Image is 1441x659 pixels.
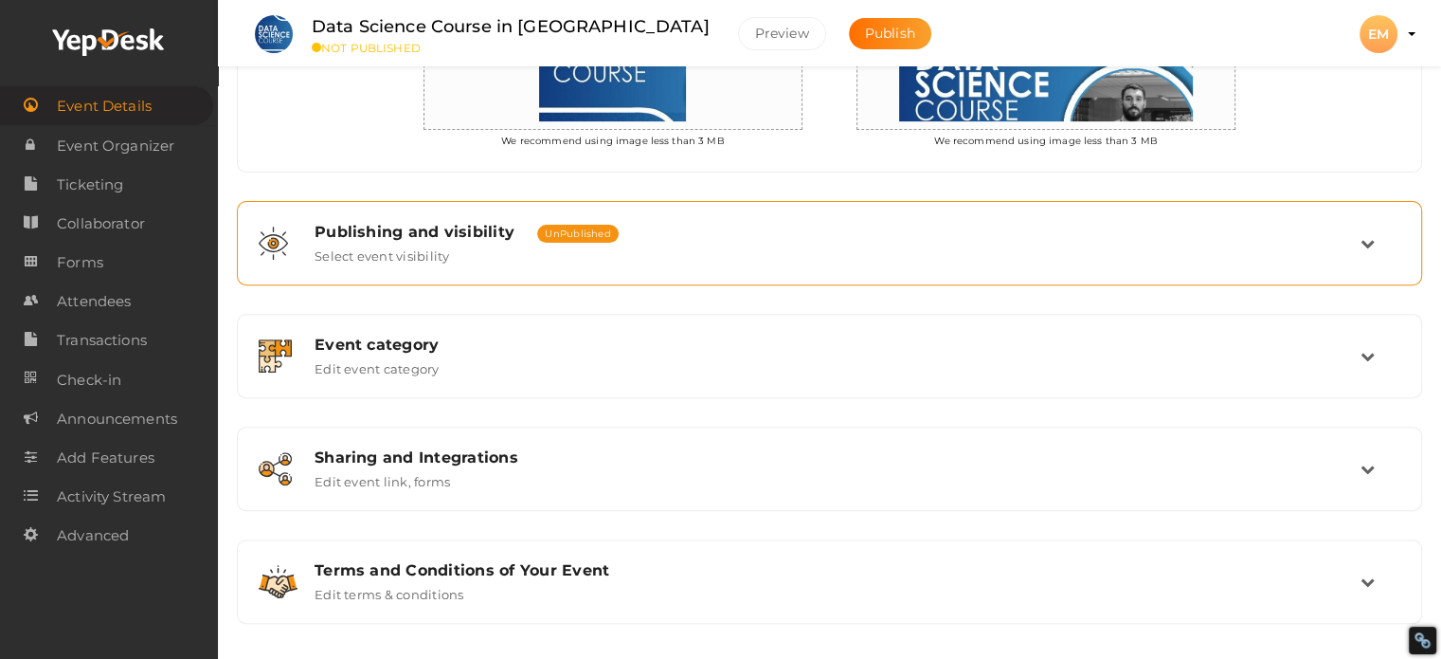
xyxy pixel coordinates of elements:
div: Sharing and Integrations [315,448,1360,467]
a: Terms and Conditions of Your Event Edit terms & conditions [247,588,1412,606]
label: Edit terms & conditions [315,579,464,602]
img: handshake.svg [259,565,297,598]
button: EM [1354,14,1403,54]
img: TJYNSW9L_small.jpeg [255,15,293,53]
a: Event category Edit event category [247,362,1412,380]
div: Event category [315,336,1360,354]
profile-pic: EM [1360,26,1397,43]
img: category.svg [259,339,292,373]
span: Publishing and visibility [315,223,514,241]
div: EM [1360,15,1397,53]
a: Sharing and Integrations Edit event link, forms [247,475,1412,493]
img: sharing.svg [259,452,292,485]
span: Announcements [57,400,177,438]
label: Select event visibility [315,241,450,264]
label: Edit event category [315,354,440,376]
span: Ticketing [57,166,123,204]
span: Add Features [57,439,154,477]
small: NOT PUBLISHED [312,41,710,55]
span: Event Organizer [57,127,174,165]
span: Forms [57,244,103,282]
span: Attendees [57,283,131,320]
p: We recommend using image less than 3 MB [844,130,1249,148]
div: Terms and Conditions of Your Event [315,561,1360,579]
button: Publish [849,18,931,49]
span: UnPublished [537,225,619,243]
span: Activity Stream [57,478,166,516]
div: Restore Info Box &#10;&#10;NoFollow Info:&#10; META-Robots NoFollow: &#09;true&#10; META-Robots N... [1414,632,1432,650]
button: Preview [738,17,826,50]
label: Edit event link, forms [315,467,450,489]
span: Transactions [57,321,147,359]
p: We recommend using image less than 3 MB [410,130,815,148]
span: Publish [865,25,915,42]
span: Event Details [57,87,152,125]
label: Data Science Course in [GEOGRAPHIC_DATA] [312,13,710,41]
span: Check-in [57,361,121,399]
span: Collaborator [57,205,145,243]
a: Publishing and visibility UnPublished Select event visibility [247,249,1412,267]
span: Advanced [57,517,129,555]
img: shared-vision.svg [259,227,288,260]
